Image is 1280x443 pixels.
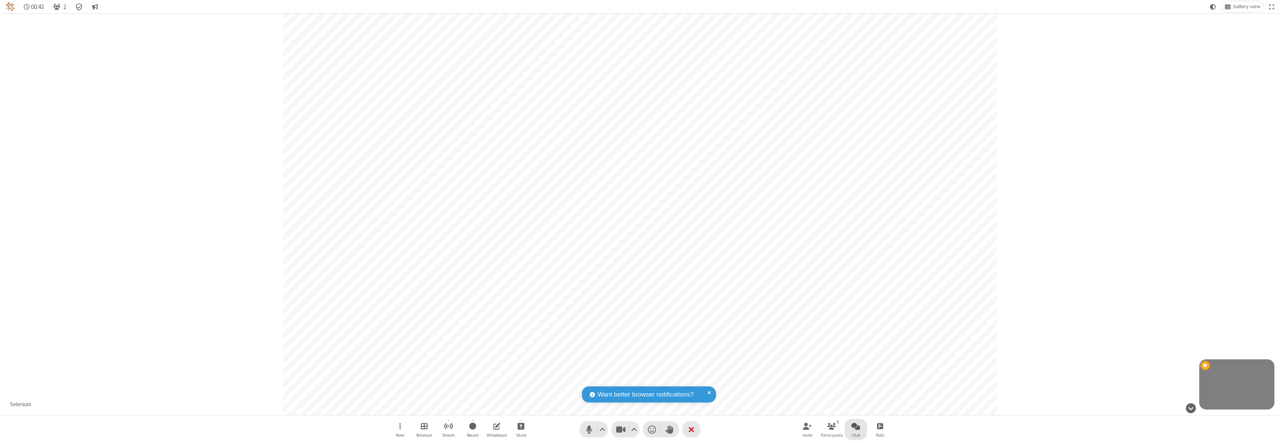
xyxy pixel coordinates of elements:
[845,419,867,440] button: Open chat
[413,419,435,440] button: Manage Breakout Rooms
[1207,1,1219,12] button: Using system theme
[6,2,15,11] img: QA Selenium DO NOT DELETE OR CHANGE
[803,433,812,437] span: Invite
[580,421,608,437] button: Mute (⌘+Shift+A)
[516,433,526,437] span: Share
[396,433,404,437] span: More
[510,419,532,440] button: Start sharing
[611,421,639,437] button: Stop video (⌘+Shift+V)
[1266,1,1277,12] button: Fullscreen
[643,421,661,437] button: Send a reaction
[437,419,460,440] button: Start streaming
[1183,399,1199,417] button: Hide
[72,1,86,12] div: Meeting details Encryption enabled
[461,419,484,440] button: Start recording
[682,421,700,437] button: End or leave meeting
[835,418,841,425] div: 2
[50,1,69,12] button: Open participant list
[1222,1,1263,12] button: Change layout
[629,421,639,437] button: Video setting
[389,419,411,440] button: Open menu
[467,433,479,437] span: Record
[876,433,884,437] span: Polls
[852,433,860,437] span: Chat
[796,419,819,440] button: Invite participants (⌘+Shift+I)
[89,1,101,12] button: Conversation
[416,433,432,437] span: Breakout
[1233,4,1260,10] span: Gallery view
[21,1,47,12] div: Timer
[7,400,34,409] div: Selenium
[820,419,843,440] button: Open participant list
[442,433,455,437] span: Stream
[63,3,66,10] span: 2
[487,433,507,437] span: Whiteboard
[821,433,843,437] span: Participants
[486,419,508,440] button: Open shared whiteboard
[598,421,608,437] button: Audio settings
[598,390,694,399] span: Want better browser notifications?
[869,419,891,440] button: Open poll
[31,3,44,10] span: 00:43
[661,421,679,437] button: Raise hand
